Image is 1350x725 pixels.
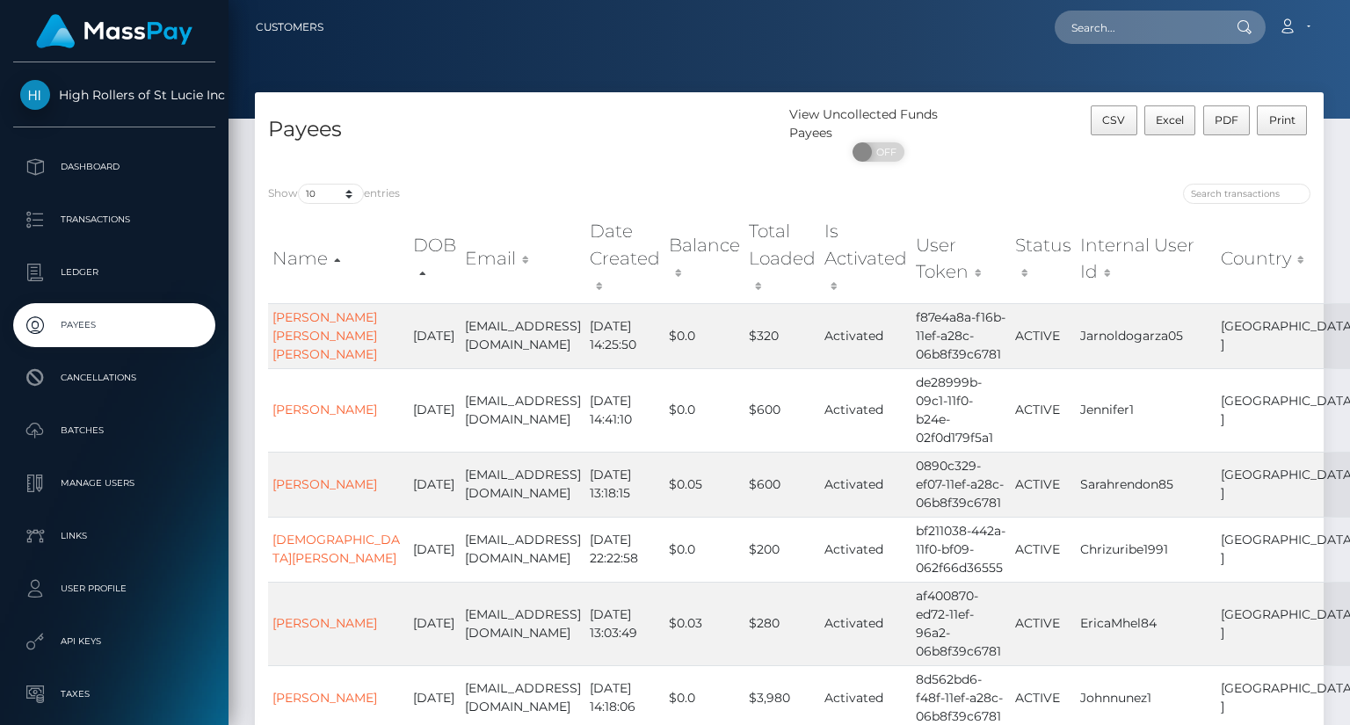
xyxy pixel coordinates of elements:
[664,214,744,302] th: Balance: activate to sort column ascending
[13,198,215,242] a: Transactions
[744,214,820,302] th: Total Loaded: activate to sort column ascending
[1011,582,1076,665] td: ACTIVE
[664,368,744,452] td: $0.0
[1076,214,1216,302] th: Internal User Id: activate to sort column ascending
[1102,113,1125,127] span: CSV
[1091,105,1137,135] button: CSV
[272,402,377,417] a: [PERSON_NAME]
[272,532,400,566] a: [DEMOGRAPHIC_DATA][PERSON_NAME]
[862,142,906,162] span: OFF
[911,368,1011,452] td: de28999b-09c1-11f0-b24e-02f0d179f5a1
[36,14,192,48] img: MassPay Logo
[1076,517,1216,582] td: Chrizuribe1991
[20,681,208,707] p: Taxes
[20,80,50,110] img: High Rollers of St Lucie Inc
[911,214,1011,302] th: User Token: activate to sort column ascending
[1203,105,1251,135] button: PDF
[1011,303,1076,368] td: ACTIVE
[1144,105,1196,135] button: Excel
[20,312,208,338] p: Payees
[272,615,377,631] a: [PERSON_NAME]
[20,154,208,180] p: Dashboard
[13,303,215,347] a: Payees
[1156,113,1184,127] span: Excel
[268,184,400,204] label: Show entries
[298,184,364,204] select: Showentries
[664,303,744,368] td: $0.0
[820,582,911,665] td: Activated
[461,303,585,368] td: [EMAIL_ADDRESS][DOMAIN_NAME]
[268,114,776,145] h4: Payees
[911,303,1011,368] td: f87e4a8a-f16b-11ef-a28c-06b8f39c6781
[272,690,377,706] a: [PERSON_NAME]
[585,303,664,368] td: [DATE] 14:25:50
[13,620,215,663] a: API Keys
[461,452,585,517] td: [EMAIL_ADDRESS][DOMAIN_NAME]
[13,567,215,611] a: User Profile
[1011,517,1076,582] td: ACTIVE
[20,470,208,497] p: Manage Users
[1257,105,1307,135] button: Print
[409,582,461,665] td: [DATE]
[585,517,664,582] td: [DATE] 22:22:58
[744,368,820,452] td: $600
[461,582,585,665] td: [EMAIL_ADDRESS][DOMAIN_NAME]
[911,582,1011,665] td: af400870-ed72-11ef-96a2-06b8f39c6781
[1055,11,1220,44] input: Search...
[1011,214,1076,302] th: Status: activate to sort column ascending
[268,214,409,302] th: Name: activate to sort column ascending
[585,368,664,452] td: [DATE] 14:41:10
[664,517,744,582] td: $0.0
[20,523,208,549] p: Links
[744,452,820,517] td: $600
[1183,184,1310,204] input: Search transactions
[820,517,911,582] td: Activated
[1011,452,1076,517] td: ACTIVE
[1076,582,1216,665] td: EricaMhel84
[272,476,377,492] a: [PERSON_NAME]
[409,517,461,582] td: [DATE]
[13,250,215,294] a: Ledger
[20,259,208,286] p: Ledger
[1076,303,1216,368] td: Jarnoldogarza05
[585,214,664,302] th: Date Created: activate to sort column ascending
[1269,113,1296,127] span: Print
[256,9,323,46] a: Customers
[789,105,968,142] div: View Uncollected Funds Payees
[20,417,208,444] p: Batches
[20,365,208,391] p: Cancellations
[461,214,585,302] th: Email: activate to sort column ascending
[13,145,215,189] a: Dashboard
[461,517,585,582] td: [EMAIL_ADDRESS][DOMAIN_NAME]
[820,452,911,517] td: Activated
[409,368,461,452] td: [DATE]
[20,628,208,655] p: API Keys
[820,368,911,452] td: Activated
[20,207,208,233] p: Transactions
[1076,452,1216,517] td: Sarahrendon85
[585,582,664,665] td: [DATE] 13:03:49
[664,582,744,665] td: $0.03
[13,356,215,400] a: Cancellations
[13,514,215,558] a: Links
[13,87,215,103] span: High Rollers of St Lucie Inc
[744,517,820,582] td: $200
[409,214,461,302] th: DOB: activate to sort column descending
[13,409,215,453] a: Batches
[409,303,461,368] td: [DATE]
[585,452,664,517] td: [DATE] 13:18:15
[820,303,911,368] td: Activated
[461,368,585,452] td: [EMAIL_ADDRESS][DOMAIN_NAME]
[820,214,911,302] th: Is Activated: activate to sort column ascending
[409,452,461,517] td: [DATE]
[911,452,1011,517] td: 0890c329-ef07-11ef-a28c-06b8f39c6781
[911,517,1011,582] td: bf211038-442a-11f0-bf09-062f66d36555
[744,303,820,368] td: $320
[744,582,820,665] td: $280
[13,461,215,505] a: Manage Users
[272,309,377,362] a: [PERSON_NAME] [PERSON_NAME] [PERSON_NAME]
[664,452,744,517] td: $0.05
[1215,113,1238,127] span: PDF
[13,672,215,716] a: Taxes
[1011,368,1076,452] td: ACTIVE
